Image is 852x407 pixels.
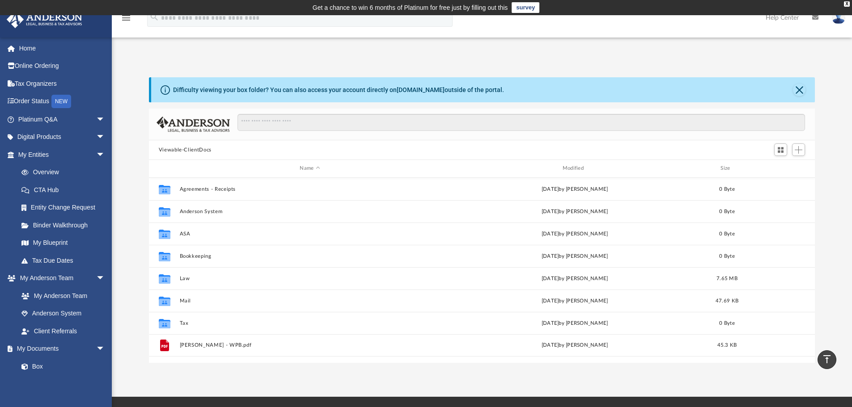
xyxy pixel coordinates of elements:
button: Law [179,276,440,281]
div: [DATE] by [PERSON_NAME] [444,207,705,215]
a: My Entitiesarrow_drop_down [6,146,119,164]
span: 0 Byte [719,320,735,325]
span: 0 Byte [719,209,735,214]
a: Overview [13,164,119,181]
span: 45.3 KB [717,343,737,348]
div: NEW [51,95,71,108]
a: vertical_align_top [818,350,836,369]
span: 7.65 MB [716,276,738,281]
i: search [149,12,159,22]
a: Meeting Minutes [13,375,114,393]
a: Tax Organizers [6,75,119,92]
a: Box [13,357,110,375]
button: Mail [179,298,440,304]
div: [DATE] by [PERSON_NAME] [444,252,705,260]
button: Viewable-ClientDocs [159,146,212,154]
button: [PERSON_NAME] - WPB.pdf [179,342,440,348]
button: Anderson System [179,209,440,214]
button: Close [793,84,805,96]
a: Binder Walkthrough [13,216,119,234]
span: arrow_drop_down [96,146,114,164]
div: close [844,1,850,7]
div: Size [709,164,745,172]
span: arrow_drop_down [96,128,114,147]
div: [DATE] by [PERSON_NAME] [444,297,705,305]
div: Name [179,164,440,172]
i: menu [121,13,131,23]
a: CTA Hub [13,181,119,199]
a: My Blueprint [13,234,114,252]
div: id [153,164,175,172]
button: Agreements - Receipts [179,186,440,192]
span: arrow_drop_down [96,110,114,129]
a: Home [6,39,119,57]
a: Client Referrals [13,322,114,340]
div: Modified [444,164,705,172]
span: arrow_drop_down [96,269,114,288]
a: My Anderson Teamarrow_drop_down [6,269,114,287]
div: [DATE] by [PERSON_NAME] [444,185,705,193]
span: arrow_drop_down [96,340,114,358]
div: grid [149,178,815,363]
div: [DATE] by [PERSON_NAME] [444,274,705,282]
a: Order StatusNEW [6,92,119,111]
button: Bookkeeping [179,253,440,259]
a: Digital Productsarrow_drop_down [6,128,119,146]
img: User Pic [832,11,845,24]
i: vertical_align_top [822,354,832,365]
span: 47.69 KB [716,298,738,303]
a: Tax Due Dates [13,252,119,269]
button: Add [792,143,805,156]
a: Online Ordering [6,57,119,75]
a: menu [121,17,131,23]
div: Difficulty viewing your box folder? You can also access your account directly on outside of the p... [173,85,504,95]
button: Tax [179,320,440,326]
a: My Documentsarrow_drop_down [6,340,114,358]
span: 0 Byte [719,253,735,258]
button: ASA [179,231,440,237]
input: Search files and folders [237,114,805,131]
button: Switch to Grid View [774,143,788,156]
div: [DATE] by [PERSON_NAME] [444,230,705,238]
a: [DOMAIN_NAME] [397,86,445,93]
a: My Anderson Team [13,287,110,305]
a: Platinum Q&Aarrow_drop_down [6,110,119,128]
span: 0 Byte [719,186,735,191]
div: [DATE] by [PERSON_NAME] [444,319,705,327]
span: 0 Byte [719,231,735,236]
div: Get a chance to win 6 months of Platinum for free just by filling out this [313,2,508,13]
a: Anderson System [13,305,114,323]
div: [DATE] by [PERSON_NAME] [444,341,705,349]
div: id [749,164,811,172]
a: Entity Change Request [13,199,119,217]
img: Anderson Advisors Platinum Portal [4,11,85,28]
a: survey [512,2,539,13]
